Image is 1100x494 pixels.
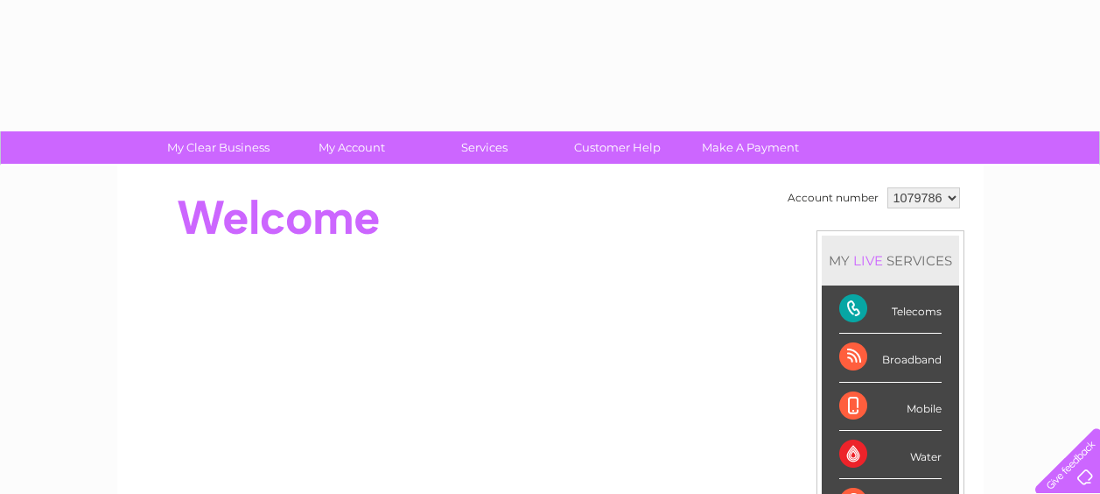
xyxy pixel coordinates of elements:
[545,131,690,164] a: Customer Help
[839,286,942,334] div: Telecoms
[279,131,424,164] a: My Account
[822,236,959,286] div: MY SERVICES
[783,183,883,213] td: Account number
[839,334,942,382] div: Broadband
[839,383,942,431] div: Mobile
[412,131,557,164] a: Services
[850,252,886,269] div: LIVE
[839,431,942,479] div: Water
[146,131,291,164] a: My Clear Business
[678,131,823,164] a: Make A Payment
